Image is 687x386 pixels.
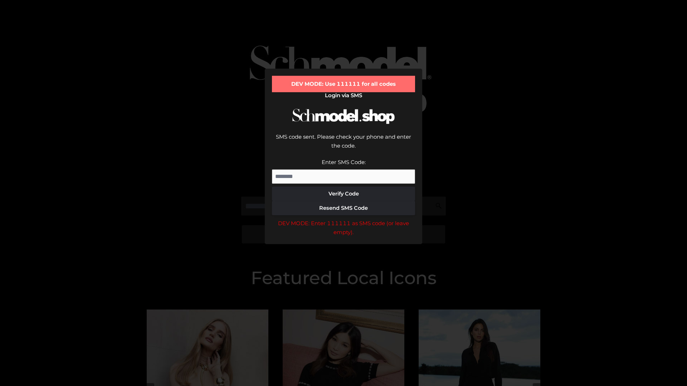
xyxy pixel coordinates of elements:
[272,201,415,215] button: Resend SMS Code
[290,102,397,130] img: Schmodel Logo
[272,219,415,237] div: DEV MODE: Enter 111111 as SMS code (or leave empty).
[322,159,366,165] label: Enter SMS Code:
[272,76,415,92] div: DEV MODE: Use 111111 for all codes
[272,92,415,99] h2: Login via SMS
[272,132,415,158] div: SMS code sent. Please check your phone and enter the code.
[272,187,415,201] button: Verify Code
